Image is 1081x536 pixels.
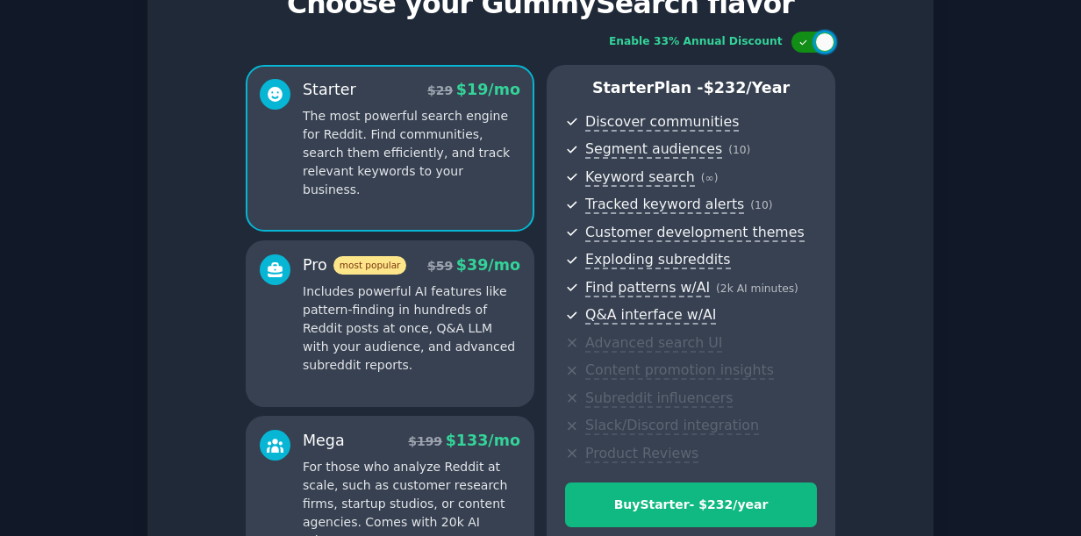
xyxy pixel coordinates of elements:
span: Segment audiences [585,140,722,159]
span: Q&A interface w/AI [585,306,716,325]
div: Pro [303,254,406,276]
div: Mega [303,430,345,452]
div: Enable 33% Annual Discount [609,34,783,50]
span: Find patterns w/AI [585,279,710,297]
span: Slack/Discord integration [585,417,759,435]
span: Advanced search UI [585,334,722,353]
span: most popular [333,256,407,275]
span: $ 39 /mo [456,256,520,274]
span: $ 19 /mo [456,81,520,98]
span: Customer development themes [585,224,805,242]
span: Tracked keyword alerts [585,196,744,214]
span: ( 10 ) [750,199,772,211]
span: Exploding subreddits [585,251,730,269]
span: Keyword search [585,168,695,187]
span: ( 10 ) [728,144,750,156]
div: Starter [303,79,356,101]
div: Buy Starter - $ 232 /year [566,496,816,514]
p: Starter Plan - [565,77,817,99]
span: $ 29 [427,83,453,97]
span: $ 199 [408,434,442,448]
span: $ 59 [427,259,453,273]
span: Product Reviews [585,445,698,463]
span: $ 133 /mo [446,432,520,449]
span: ( ∞ ) [701,172,719,184]
span: $ 232 /year [704,79,790,96]
span: Content promotion insights [585,361,774,380]
p: The most powerful search engine for Reddit. Find communities, search them efficiently, and track ... [303,107,520,199]
span: Discover communities [585,113,739,132]
button: BuyStarter- $232/year [565,482,817,527]
span: Subreddit influencers [585,389,733,408]
p: Includes powerful AI features like pattern-finding in hundreds of Reddit posts at once, Q&A LLM w... [303,282,520,375]
span: ( 2k AI minutes ) [716,282,798,295]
